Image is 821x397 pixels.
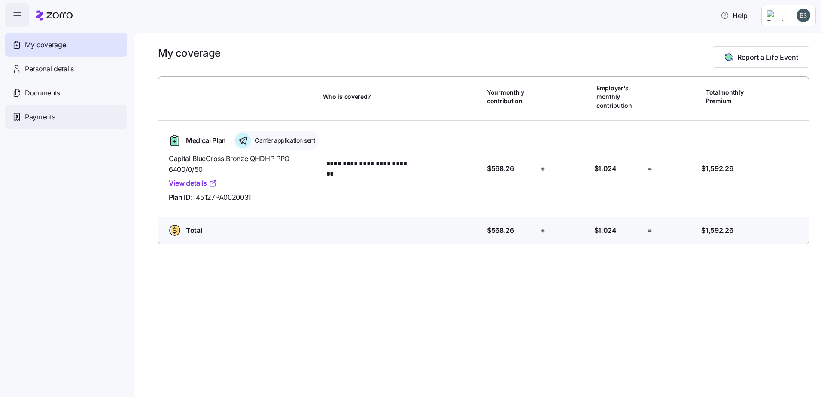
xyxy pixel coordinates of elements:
[713,46,809,68] button: Report a Life Event
[701,225,733,236] span: $1,592.26
[596,84,645,110] span: Employer's monthly contribution
[5,33,127,57] a: My coverage
[714,7,754,24] button: Help
[25,64,74,74] span: Personal details
[797,9,810,22] img: 8c0b3fcd0f809d0ae6fe2df5e3a96135
[186,225,202,236] span: Total
[5,57,127,81] a: Personal details
[169,153,316,175] span: Capital BlueCross , Bronze QHDHP PPO 6400/0/50
[594,225,617,236] span: $1,024
[169,192,192,203] span: Plan ID:
[186,135,226,146] span: Medical Plan
[5,105,127,129] a: Payments
[323,92,371,101] span: Who is covered?
[706,88,754,106] span: Total monthly Premium
[737,52,798,62] span: Report a Life Event
[158,46,221,60] h1: My coverage
[701,163,733,174] span: $1,592.26
[648,225,652,236] span: =
[25,112,55,122] span: Payments
[767,10,784,21] img: Employer logo
[648,163,652,174] span: =
[721,10,748,21] span: Help
[25,40,66,50] span: My coverage
[25,88,60,98] span: Documents
[541,163,545,174] span: +
[594,163,617,174] span: $1,024
[487,88,535,106] span: Your monthly contribution
[252,136,315,145] span: Carrier application sent
[196,192,251,203] span: 45127PA0020031
[487,225,514,236] span: $568.26
[487,163,514,174] span: $568.26
[541,225,545,236] span: +
[169,178,217,189] a: View details
[5,81,127,105] a: Documents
